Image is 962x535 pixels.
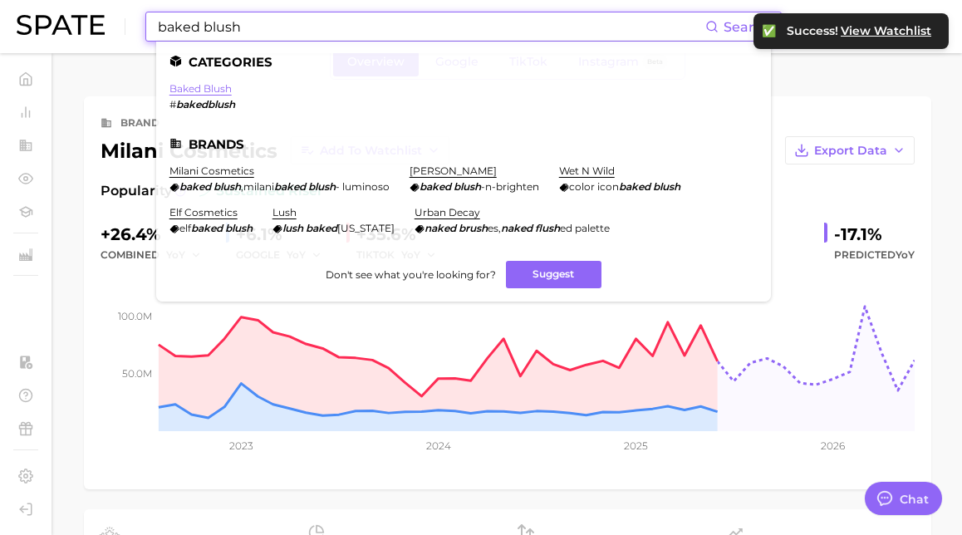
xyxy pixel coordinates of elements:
div: combined [101,245,213,265]
span: # [169,98,176,110]
em: blush [214,180,241,193]
span: milani [243,180,274,193]
a: lush [272,206,297,218]
tspan: 2025 [624,439,648,452]
div: Success! [787,23,932,39]
img: SPATE [17,15,105,35]
em: baked [420,180,451,193]
em: lush [282,222,303,234]
input: Search here for a brand, industry, or ingredient [156,12,705,41]
a: Log out. Currently logged in with e-mail rachel@basebeauty.com. [13,497,38,522]
div: -17.1% [834,221,915,248]
em: baked [191,222,223,234]
em: blush [653,180,680,193]
span: color icon [569,180,619,193]
div: +26.4% [101,221,213,248]
em: baked [274,180,306,193]
a: urban decay [415,206,480,218]
span: -n-brighten [481,180,539,193]
a: milani cosmetics [169,164,254,177]
em: flush [535,222,560,234]
em: baked [619,180,650,193]
span: Export Data [814,144,887,158]
span: elf [179,222,191,234]
button: View Watchlist [840,23,932,39]
button: Export Data [785,136,915,164]
em: blush [225,222,253,234]
em: brush [459,222,488,234]
em: bakedblush [176,98,235,110]
li: Brands [169,137,758,151]
span: Search [724,19,771,35]
a: wet n wild [559,164,615,177]
span: Don't see what you're looking for? [326,268,496,281]
tspan: 2024 [426,439,451,452]
tspan: 2026 [821,439,845,452]
span: ed palette [560,222,610,234]
em: baked [306,222,337,234]
tspan: 2023 [229,439,253,452]
div: ✅ [762,23,778,38]
span: YoY [896,248,915,261]
span: Predicted [834,245,915,265]
li: Categories [169,55,758,69]
span: - luminoso [336,180,390,193]
em: naked [425,222,456,234]
a: [PERSON_NAME] [410,164,497,177]
span: Popularity [101,181,172,201]
div: milani cosmetics [101,136,449,164]
span: [US_STATE] [337,222,395,234]
span: es [488,222,498,234]
div: brand [120,113,160,133]
em: naked [501,222,533,234]
em: blush [454,180,481,193]
div: , [169,180,390,193]
em: baked [179,180,211,193]
span: View Watchlist [841,24,931,38]
div: , [415,222,610,234]
button: Suggest [506,261,601,288]
em: blush [308,180,336,193]
a: elf cosmetics [169,206,238,218]
a: baked blush [169,82,232,95]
